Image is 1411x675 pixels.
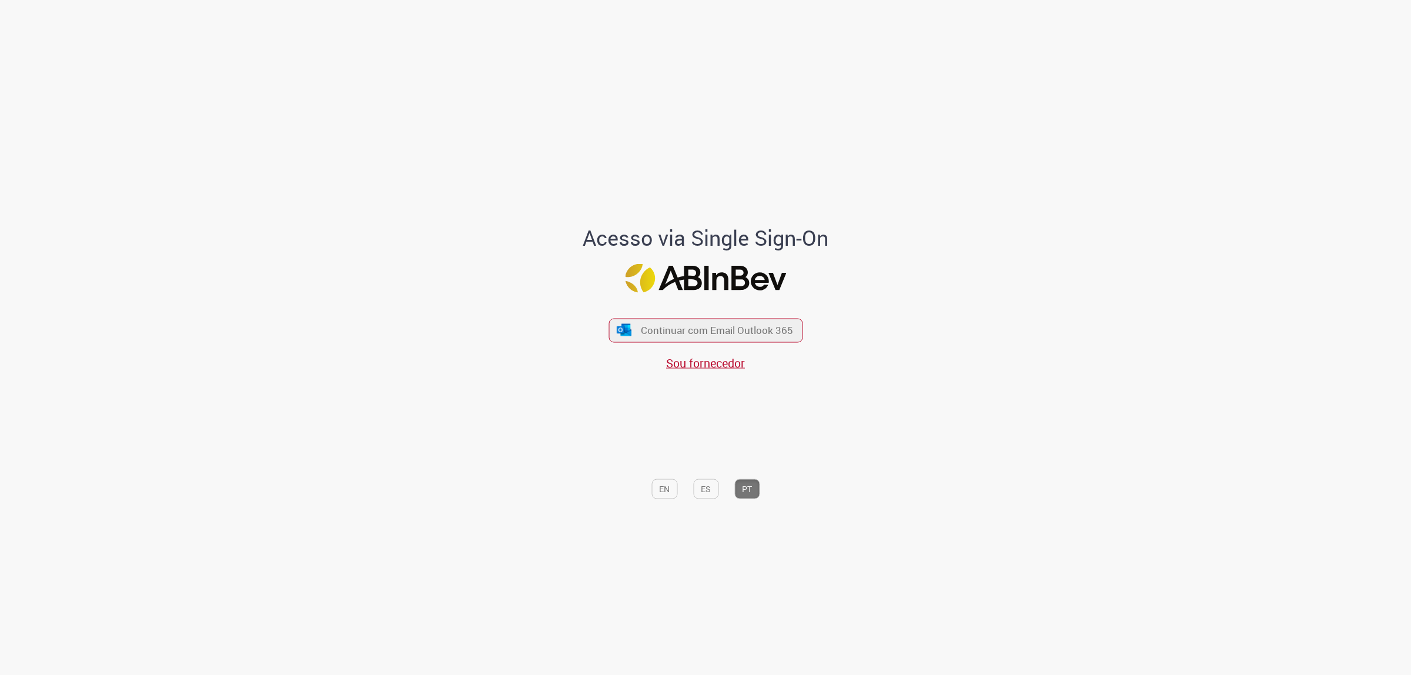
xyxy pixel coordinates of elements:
[693,479,718,499] button: ES
[616,324,633,336] img: ícone Azure/Microsoft 360
[666,355,745,370] a: Sou fornecedor
[734,479,760,499] button: PT
[641,323,793,337] span: Continuar com Email Outlook 365
[543,226,869,250] h1: Acesso via Single Sign-On
[651,479,677,499] button: EN
[625,263,786,292] img: Logo ABInBev
[608,318,803,342] button: ícone Azure/Microsoft 360 Continuar com Email Outlook 365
